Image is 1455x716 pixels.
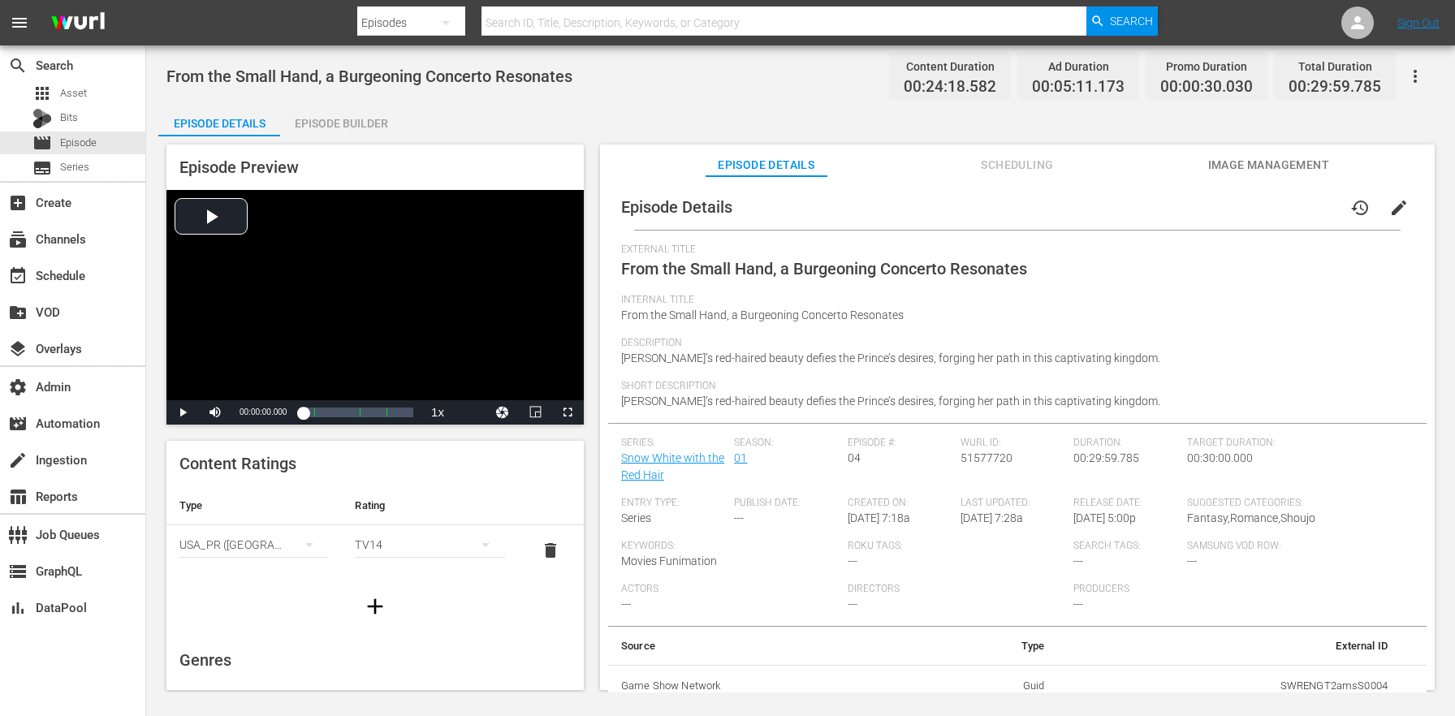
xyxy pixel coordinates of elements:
[1187,540,1292,553] span: Samsung VOD Row:
[179,522,329,567] div: USA_PR ([GEOGRAPHIC_DATA])
[8,230,28,249] span: Channels
[166,486,584,576] table: simple table
[734,451,747,464] a: 01
[848,597,857,610] span: ---
[342,486,517,525] th: Rating
[608,665,930,707] th: Game Show Network
[60,85,87,101] span: Asset
[32,84,52,103] span: Asset
[1073,497,1178,510] span: Release Date:
[848,451,861,464] span: 04
[734,497,839,510] span: Publish Date:
[32,109,52,128] div: Bits
[1160,78,1253,97] span: 00:00:30.030
[734,437,839,450] span: Season:
[1187,554,1197,567] span: ---
[956,155,1078,175] span: Scheduling
[8,598,28,618] span: DataPool
[486,400,519,425] button: Jump To Time
[8,525,28,545] span: Job Queues
[1350,198,1370,218] span: history
[8,377,28,397] span: Admin
[848,554,857,567] span: ---
[621,597,631,610] span: ---
[421,400,454,425] button: Playback Rate
[8,339,28,359] span: Overlays
[706,155,827,175] span: Episode Details
[1160,55,1253,78] div: Promo Duration
[179,650,231,670] span: Genres
[621,554,717,567] span: Movies Funimation
[8,414,28,433] span: Automation
[1289,55,1381,78] div: Total Duration
[1073,597,1083,610] span: ---
[961,437,1065,450] span: Wurl ID:
[158,104,280,136] button: Episode Details
[1073,583,1292,596] span: Producers
[8,56,28,75] span: Search
[621,511,651,524] span: Series
[8,303,28,322] span: VOD
[32,158,52,178] span: Series
[961,451,1012,464] span: 51577720
[608,627,930,666] th: Source
[8,562,28,581] span: GraphQL
[280,104,402,136] button: Episode Builder
[1032,78,1125,97] span: 00:05:11.173
[1207,155,1329,175] span: Image Management
[621,244,1405,257] span: External Title
[8,193,28,213] span: Create
[1289,78,1381,97] span: 00:29:59.785
[621,497,726,510] span: Entry Type:
[1187,497,1405,510] span: Suggested Categories:
[621,583,840,596] span: Actors
[621,337,1405,350] span: Description
[1187,451,1253,464] span: 00:30:00.000
[621,308,904,321] span: From the Small Hand, a Burgeoning Concerto Resonates
[621,540,840,553] span: Keywords:
[621,294,1405,307] span: Internal Title
[280,104,402,143] div: Episode Builder
[166,400,199,425] button: Play
[621,380,1405,393] span: Short Description
[608,627,1427,708] table: simple table
[621,451,724,481] a: Snow White with the Red Hair
[1073,511,1136,524] span: [DATE] 5:00p
[1110,6,1153,36] span: Search
[531,531,570,570] button: delete
[551,400,584,425] button: Fullscreen
[848,583,1066,596] span: Directors
[1057,665,1401,707] td: SWRENGT2amsS0004
[166,190,584,425] div: Video Player
[734,511,744,524] span: ---
[8,266,28,286] span: Schedule
[904,55,996,78] div: Content Duration
[848,497,952,510] span: Created On:
[8,451,28,470] span: Ingestion
[1073,437,1178,450] span: Duration:
[1187,511,1315,524] span: Fantasy,Romance,Shoujo
[848,437,952,450] span: Episode #:
[8,487,28,507] span: Reports
[60,159,89,175] span: Series
[930,665,1057,707] td: Guid
[166,67,572,86] span: From the Small Hand, a Burgeoning Concerto Resonates
[621,197,732,217] span: Episode Details
[10,13,29,32] span: menu
[1073,540,1178,553] span: Search Tags:
[1341,188,1379,227] button: history
[355,522,504,567] div: TV14
[961,497,1065,510] span: Last Updated:
[166,486,342,525] th: Type
[621,437,726,450] span: Series:
[930,627,1057,666] th: Type
[621,259,1027,278] span: From the Small Hand, a Burgeoning Concerto Resonates
[179,157,299,177] span: Episode Preview
[1397,16,1440,29] a: Sign Out
[519,400,551,425] button: Picture-in-Picture
[199,400,231,425] button: Mute
[39,4,117,42] img: ans4CAIJ8jUAAAAAAAAAAAAAAAAAAAAAAAAgQb4GAAAAAAAAAAAAAAAAAAAAAAAAJMjXAAAAAAAAAAAAAAAAAAAAAAAAgAT5G...
[60,110,78,126] span: Bits
[1073,451,1139,464] span: 00:29:59.785
[541,541,560,560] span: delete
